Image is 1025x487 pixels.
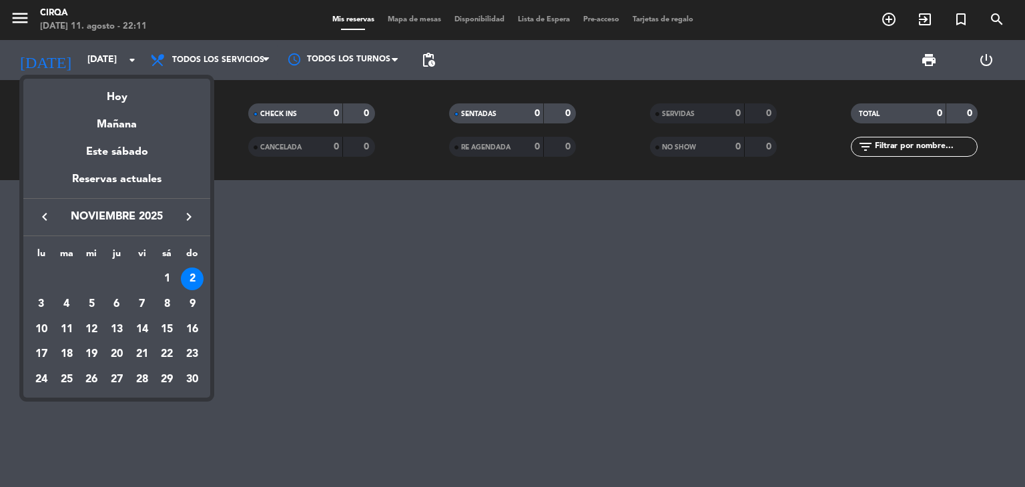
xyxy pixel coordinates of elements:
button: keyboard_arrow_left [33,208,57,225]
div: 14 [131,318,153,341]
div: 23 [181,343,204,366]
div: 5 [80,293,103,316]
div: 22 [155,343,178,366]
div: 21 [131,343,153,366]
td: 4 de noviembre de 2025 [54,292,79,317]
div: 20 [105,343,128,366]
span: noviembre 2025 [57,208,177,225]
td: 22 de noviembre de 2025 [155,342,180,367]
div: Mañana [23,106,210,133]
td: 24 de noviembre de 2025 [29,367,54,392]
th: domingo [180,246,205,267]
td: 5 de noviembre de 2025 [79,292,104,317]
div: 29 [155,368,178,391]
div: 27 [105,368,128,391]
td: 7 de noviembre de 2025 [129,292,155,317]
th: lunes [29,246,54,267]
div: Este sábado [23,133,210,171]
div: 18 [55,343,78,366]
div: 15 [155,318,178,341]
th: martes [54,246,79,267]
td: 15 de noviembre de 2025 [155,317,180,342]
td: 3 de noviembre de 2025 [29,292,54,317]
i: keyboard_arrow_right [181,209,197,225]
div: Reservas actuales [23,171,210,198]
td: 2 de noviembre de 2025 [180,266,205,292]
div: 4 [55,293,78,316]
div: 2 [181,268,204,290]
th: miércoles [79,246,104,267]
div: 26 [80,368,103,391]
div: 28 [131,368,153,391]
td: 27 de noviembre de 2025 [104,367,129,392]
div: 25 [55,368,78,391]
td: 16 de noviembre de 2025 [180,317,205,342]
div: Hoy [23,79,210,106]
td: 12 de noviembre de 2025 [79,317,104,342]
div: 16 [181,318,204,341]
td: 9 de noviembre de 2025 [180,292,205,317]
th: sábado [155,246,180,267]
div: 11 [55,318,78,341]
td: NOV. [29,266,155,292]
div: 24 [30,368,53,391]
th: jueves [104,246,129,267]
td: 11 de noviembre de 2025 [54,317,79,342]
th: viernes [129,246,155,267]
div: 19 [80,343,103,366]
td: 17 de noviembre de 2025 [29,342,54,367]
div: 9 [181,293,204,316]
div: 13 [105,318,128,341]
td: 14 de noviembre de 2025 [129,317,155,342]
td: 8 de noviembre de 2025 [155,292,180,317]
div: 7 [131,293,153,316]
div: 30 [181,368,204,391]
td: 29 de noviembre de 2025 [155,367,180,392]
div: 17 [30,343,53,366]
td: 20 de noviembre de 2025 [104,342,129,367]
div: 8 [155,293,178,316]
td: 21 de noviembre de 2025 [129,342,155,367]
div: 10 [30,318,53,341]
i: keyboard_arrow_left [37,209,53,225]
div: 1 [155,268,178,290]
td: 1 de noviembre de 2025 [155,266,180,292]
td: 23 de noviembre de 2025 [180,342,205,367]
td: 18 de noviembre de 2025 [54,342,79,367]
td: 28 de noviembre de 2025 [129,367,155,392]
div: 12 [80,318,103,341]
div: 6 [105,293,128,316]
td: 26 de noviembre de 2025 [79,367,104,392]
div: 3 [30,293,53,316]
td: 25 de noviembre de 2025 [54,367,79,392]
td: 6 de noviembre de 2025 [104,292,129,317]
td: 10 de noviembre de 2025 [29,317,54,342]
td: 13 de noviembre de 2025 [104,317,129,342]
td: 30 de noviembre de 2025 [180,367,205,392]
button: keyboard_arrow_right [177,208,201,225]
td: 19 de noviembre de 2025 [79,342,104,367]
